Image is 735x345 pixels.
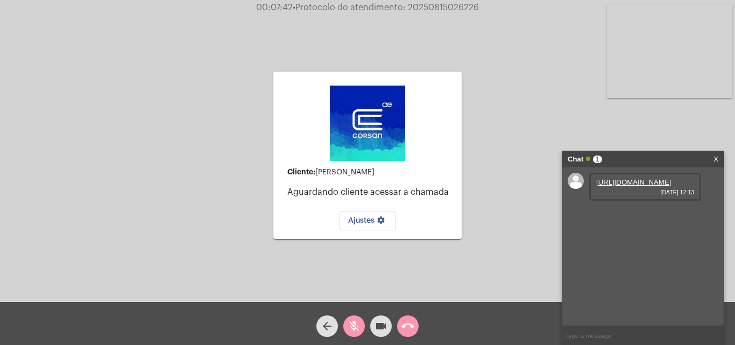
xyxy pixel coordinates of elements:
a: X [713,151,718,167]
button: Ajustes [340,211,396,230]
a: [URL][DOMAIN_NAME] [596,178,671,186]
strong: Chat [568,151,583,167]
span: Ajustes [348,217,387,224]
img: d4669ae0-8c07-2337-4f67-34b0df7f5ae4.jpeg [330,86,405,161]
span: [DATE] 12:13 [596,189,694,195]
span: Protocolo do atendimento: 20250815026226 [293,3,479,12]
mat-icon: mic_off [348,320,361,333]
p: Aguardando cliente acessar a chamada [287,187,453,197]
div: [PERSON_NAME] [287,168,453,177]
mat-icon: videocam [374,320,387,333]
strong: Cliente: [287,168,315,175]
span: Online [586,157,590,161]
span: • [293,3,295,12]
mat-icon: arrow_back [321,320,334,333]
span: 00:07:42 [256,3,293,12]
mat-icon: settings [374,216,387,229]
span: 1 [593,156,602,163]
mat-icon: call_end [401,320,414,333]
input: Type a message [562,326,724,345]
